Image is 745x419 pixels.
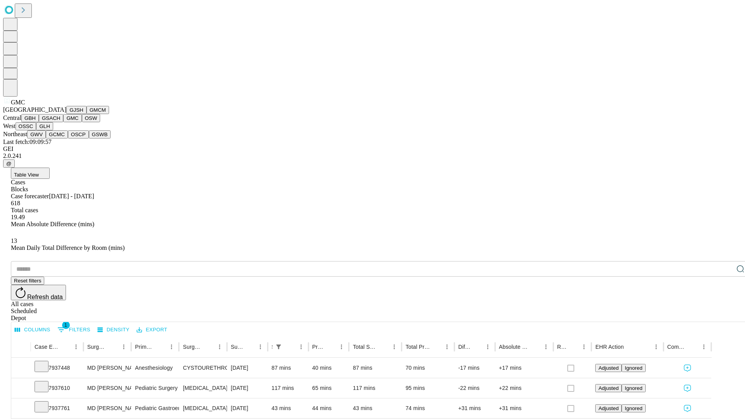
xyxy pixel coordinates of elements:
[458,358,491,378] div: -17 mins
[3,123,16,129] span: West
[6,161,12,166] span: @
[3,106,66,113] span: [GEOGRAPHIC_DATA]
[625,365,642,371] span: Ignored
[3,139,52,145] span: Last fetch: 09:09:57
[60,341,71,352] button: Sort
[482,341,493,352] button: Menu
[35,398,80,418] div: 7937761
[530,341,541,352] button: Sort
[405,358,450,378] div: 70 mins
[16,122,36,130] button: OSSC
[35,344,59,350] div: Case Epic Id
[183,358,223,378] div: CYSTOURETHROSCOPY WITH INSERTION URETERAL [MEDICAL_DATA]
[622,384,645,392] button: Ignored
[36,122,53,130] button: GLH
[595,384,622,392] button: Adjusted
[273,341,284,352] button: Show filters
[15,362,27,375] button: Expand
[499,344,529,350] div: Absolute Difference
[11,193,49,199] span: Case forecaster
[598,405,619,411] span: Adjusted
[11,99,25,106] span: GMC
[698,341,709,352] button: Menu
[87,398,127,418] div: MD [PERSON_NAME]
[255,341,266,352] button: Menu
[13,324,52,336] button: Select columns
[89,130,111,139] button: GSWB
[203,341,214,352] button: Sort
[3,131,27,137] span: Northeast
[183,378,223,398] div: [MEDICAL_DATA]
[118,341,129,352] button: Menu
[499,358,549,378] div: +17 mins
[458,378,491,398] div: -22 mins
[595,344,624,350] div: EHR Action
[625,341,636,352] button: Sort
[3,152,742,159] div: 2.0.241
[499,378,549,398] div: +22 mins
[296,341,307,352] button: Menu
[66,106,87,114] button: GJSH
[11,200,20,206] span: 618
[11,168,50,179] button: Table View
[667,344,687,350] div: Comments
[272,398,305,418] div: 43 mins
[21,114,39,122] button: GBH
[27,294,63,300] span: Refresh data
[579,341,589,352] button: Menu
[471,341,482,352] button: Sort
[458,398,491,418] div: +31 mins
[135,344,154,350] div: Primary Service
[71,341,81,352] button: Menu
[11,277,44,285] button: Reset filters
[27,130,46,139] button: GWV
[11,214,25,220] span: 19.49
[62,321,70,329] span: 1
[135,324,169,336] button: Export
[405,344,430,350] div: Total Predicted Duration
[568,341,579,352] button: Sort
[622,404,645,412] button: Ignored
[14,172,39,178] span: Table View
[11,221,94,227] span: Mean Absolute Difference (mins)
[598,365,619,371] span: Adjusted
[183,398,223,418] div: [MEDICAL_DATA] (EGD), FLEXIBLE, TRANSORAL, WITH REMOVAL [MEDICAL_DATA]
[688,341,698,352] button: Sort
[353,358,398,378] div: 87 mins
[166,341,177,352] button: Menu
[312,378,345,398] div: 65 mins
[135,378,175,398] div: Pediatric Surgery
[431,341,442,352] button: Sort
[557,344,567,350] div: Resolved in EHR
[231,378,264,398] div: [DATE]
[3,145,742,152] div: GEI
[14,278,41,284] span: Reset filters
[11,285,66,300] button: Refresh data
[625,405,642,411] span: Ignored
[285,341,296,352] button: Sort
[35,358,80,378] div: 7937448
[231,398,264,418] div: [DATE]
[183,344,202,350] div: Surgery Name
[49,193,94,199] span: [DATE] - [DATE]
[135,358,175,378] div: Anesthesiology
[231,358,264,378] div: [DATE]
[3,159,15,168] button: @
[598,385,619,391] span: Adjusted
[82,114,100,122] button: OSW
[46,130,68,139] button: GCMC
[95,324,132,336] button: Density
[622,364,645,372] button: Ignored
[87,344,107,350] div: Surgeon Name
[499,398,549,418] div: +31 mins
[458,344,471,350] div: Difference
[389,341,400,352] button: Menu
[651,341,662,352] button: Menu
[63,114,81,122] button: GMC
[68,130,89,139] button: OSCP
[87,358,127,378] div: MD [PERSON_NAME] R Md
[353,378,398,398] div: 117 mins
[625,385,642,391] span: Ignored
[244,341,255,352] button: Sort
